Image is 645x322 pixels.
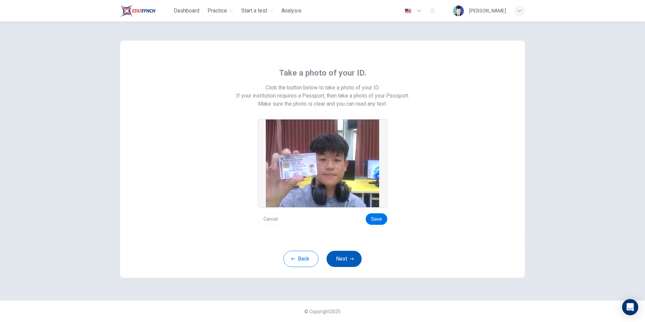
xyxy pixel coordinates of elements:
div: Open Intercom Messenger [622,299,638,315]
button: Cancel [258,213,284,225]
a: Train Test logo [120,4,171,18]
span: © Copyright 2025 [304,309,341,314]
button: Back [283,251,318,267]
span: Practice [207,7,227,15]
button: Save [366,213,387,225]
img: Train Test logo [120,4,156,18]
button: Analysis [279,5,304,17]
span: Start a test [241,7,267,15]
span: Click the button below to take a photo of your ID. If your institution requires a Passport, then ... [236,84,409,100]
button: Practice [205,5,236,17]
button: Start a test [239,5,276,17]
img: preview screemshot [266,119,379,207]
span: Make sure the photo is clear and you can read any text. [258,100,387,108]
span: Take a photo of your ID. [279,68,366,78]
button: Next [327,251,362,267]
img: en [404,8,412,14]
span: Dashboard [174,7,199,15]
span: Analysis [281,7,302,15]
img: Profile picture [453,5,464,16]
button: Dashboard [171,5,202,17]
div: [PERSON_NAME] [469,7,506,15]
